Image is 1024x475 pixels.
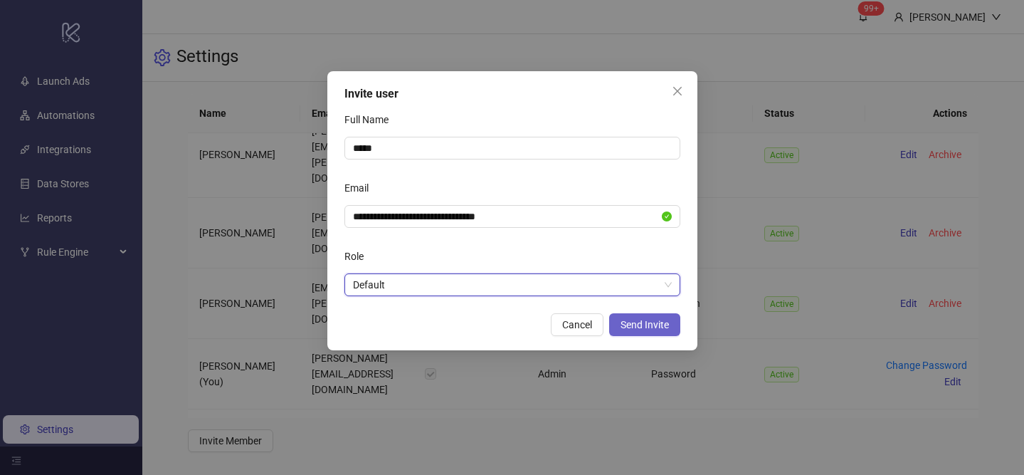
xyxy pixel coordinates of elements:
[621,319,669,330] span: Send Invite
[672,85,683,97] span: close
[344,177,378,199] label: Email
[353,209,659,224] input: Email
[344,245,373,268] label: Role
[344,85,680,103] div: Invite user
[609,313,680,336] button: Send Invite
[344,108,398,131] label: Full Name
[344,137,680,160] input: Full Name
[666,80,689,103] button: Close
[562,319,592,330] span: Cancel
[551,313,603,336] button: Cancel
[353,274,672,296] span: Default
